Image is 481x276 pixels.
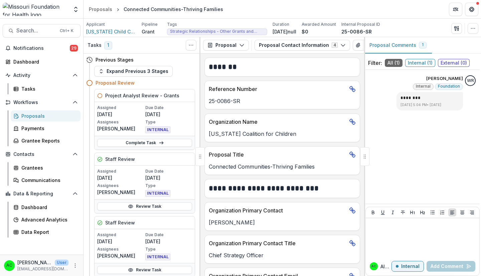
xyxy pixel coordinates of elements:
[97,174,144,181] p: [DATE]
[13,58,75,65] div: Dashboard
[21,177,75,184] div: Communications
[11,162,81,173] a: Grantees
[371,265,376,268] div: Alyssa Curran
[97,105,144,111] p: Assigned
[21,164,75,171] div: Grantees
[16,27,56,34] span: Search...
[11,202,81,213] a: Dashboard
[255,40,350,51] button: Proposal Contact Information4
[145,183,192,189] p: Type
[89,6,112,13] div: Proposals
[86,4,226,14] nav: breadcrumb
[21,228,75,236] div: Data Report
[97,246,144,252] p: Assignees
[71,262,79,270] button: More
[209,151,346,159] p: Proposal Title
[124,6,223,13] div: Connected Communities-Thriving Families
[170,29,264,34] span: Strategic Relationships - Other Grants and Contracts
[21,85,75,92] div: Tasks
[209,130,356,138] p: [US_STATE] Coalition for Children
[88,42,102,48] h3: Tasks
[97,238,144,245] p: [DATE]
[369,208,377,216] button: Bold
[427,261,475,272] button: Add Comment
[105,92,179,99] h5: Project Analyst Review - Grants
[379,208,387,216] button: Underline
[302,28,308,35] p: $0
[209,218,356,226] p: [PERSON_NAME]
[142,28,155,35] p: Grant
[203,40,249,51] button: Proposal
[209,97,356,105] p: 25-0086-SR
[400,102,459,107] p: [DATE] 5:04 PM • [DATE]
[467,79,474,83] div: Wendy Rohrbach
[104,41,112,50] span: 1
[145,168,192,174] p: Due Date
[186,40,196,51] button: Toggle View Cancelled Tasks
[70,45,78,52] span: 29
[21,216,75,223] div: Advanced Analytics
[11,226,81,238] a: Data Report
[11,123,81,134] a: Payments
[401,264,420,269] p: Internal
[86,4,115,14] a: Proposals
[13,152,70,157] span: Contacts
[11,83,81,94] a: Tasks
[145,190,170,197] span: INTERNAL
[422,42,424,47] span: 1
[209,239,346,247] p: Organization Primary Contact Title
[96,79,135,86] h4: Proposal Review
[145,105,192,111] p: Due Date
[71,3,81,16] button: Open entity switcher
[97,125,144,132] p: [PERSON_NAME]
[58,27,75,34] div: Ctrl + K
[21,204,75,211] div: Dashboard
[97,168,144,174] p: Assigned
[353,40,363,51] button: View Attached Files
[438,208,446,216] button: Ordered List
[416,84,431,89] span: Internal
[13,191,70,197] span: Data & Reporting
[11,175,81,186] a: Communications
[273,21,289,27] p: Duration
[380,263,391,270] p: Alyssa C
[468,208,476,216] button: Align Right
[86,28,136,35] a: [US_STATE] Child Care Association
[21,112,75,119] div: Proposals
[145,119,192,125] p: Type
[3,97,81,108] button: Open Workflows
[96,56,134,63] h4: Previous Stages
[145,238,192,245] p: [DATE]
[97,202,192,210] a: Review Task
[391,261,424,272] button: Internal
[145,174,192,181] p: [DATE]
[364,37,432,54] button: Proposal Comments
[13,100,70,105] span: Workflows
[11,135,81,146] a: Grantee Reports
[209,251,356,259] p: Chief Strategy Officer
[341,21,380,27] p: Internal Proposal ID
[438,59,470,67] span: External ( 0 )
[11,214,81,225] a: Advanced Analytics
[97,183,144,189] p: Assignees
[3,70,81,81] button: Open Activity
[142,21,158,27] p: Pipeline
[97,119,144,125] p: Assignees
[448,208,456,216] button: Align Left
[3,43,81,54] button: Notifications29
[3,149,81,160] button: Open Contacts
[11,110,81,121] a: Proposals
[3,56,81,67] a: Dashboard
[426,75,463,82] p: [PERSON_NAME]
[17,266,68,272] p: [EMAIL_ADDRESS][DOMAIN_NAME]
[405,59,435,67] span: Internal ( 1 )
[6,263,12,268] div: Alyssa Curran
[55,260,68,266] p: User
[209,118,346,126] p: Organization Name
[3,3,68,16] img: Missouri Foundation for Health logo
[21,137,75,144] div: Grantee Reports
[145,246,192,252] p: Type
[94,66,173,77] button: Expand Previous 3 Stages
[145,232,192,238] p: Due Date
